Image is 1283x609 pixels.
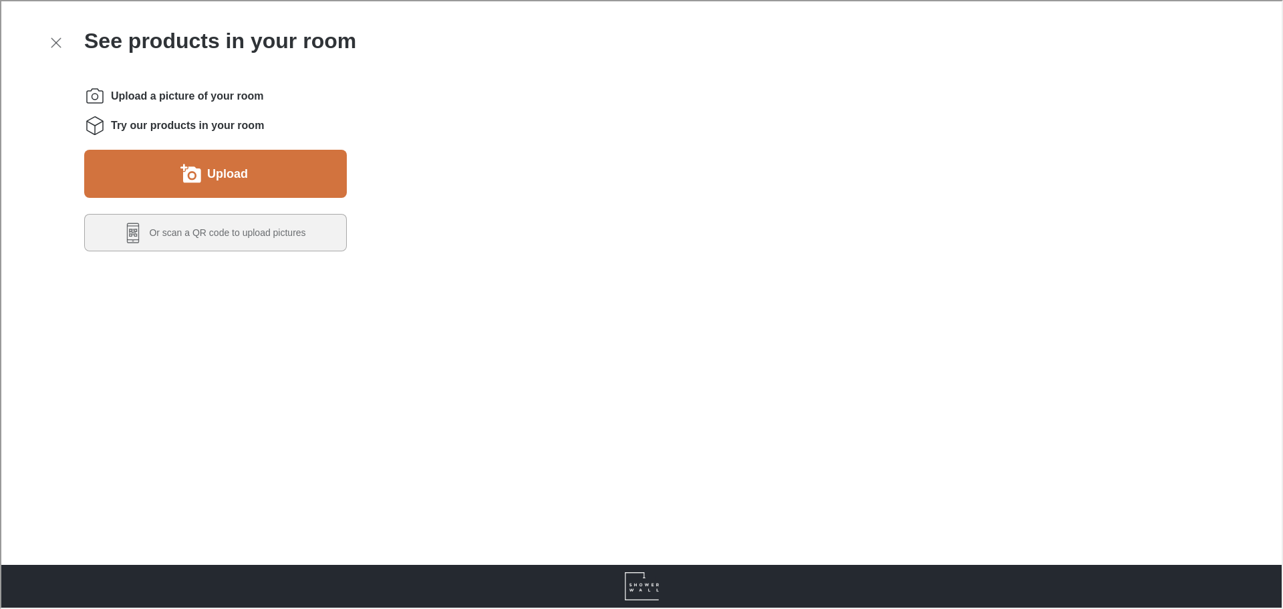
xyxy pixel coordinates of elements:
button: Exit visualizer [43,29,67,53]
button: Scan a QR code to upload pictures [83,213,345,250]
button: Upload a picture of your room [83,148,345,197]
span: Upload a picture of your room [110,88,262,102]
a: Visit Showerwall homepage [587,571,694,599]
ol: Instructions [83,84,345,135]
label: Upload [206,162,247,183]
span: Try our products in your room [110,117,263,132]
